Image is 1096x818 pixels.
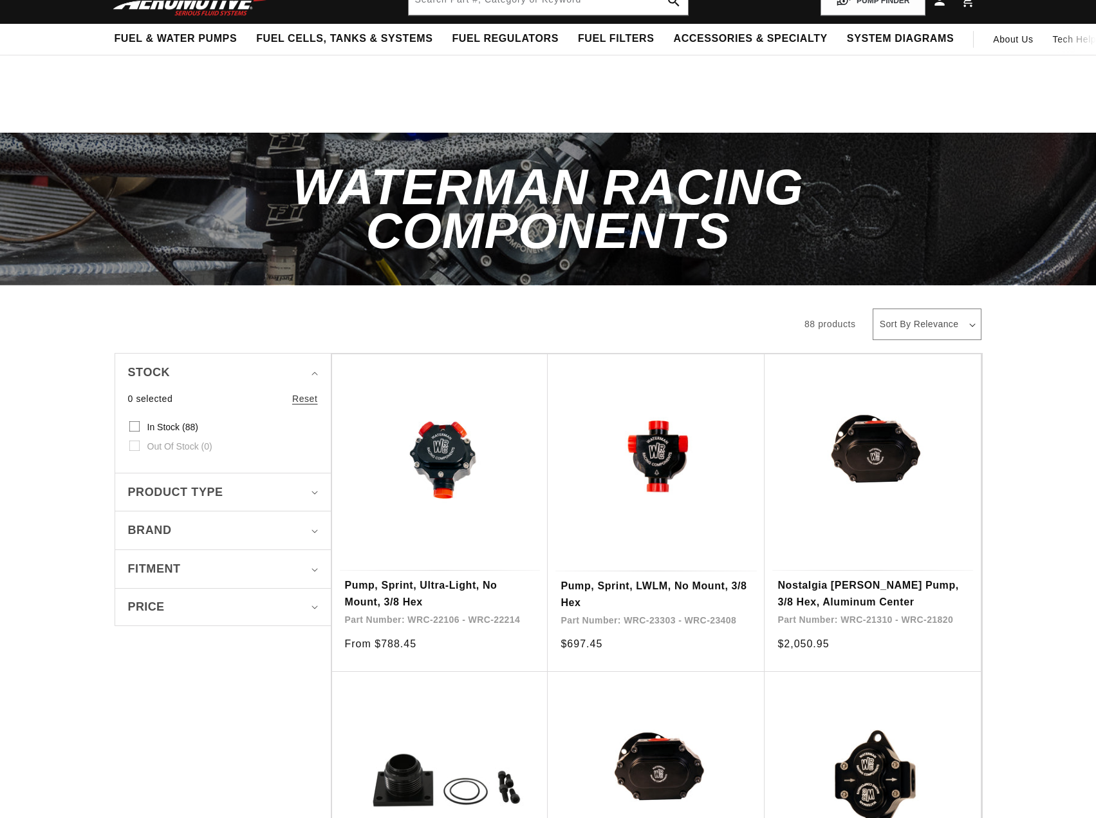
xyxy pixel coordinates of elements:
[246,24,442,54] summary: Fuel Cells, Tanks & Systems
[993,34,1033,44] span: About Us
[568,24,664,54] summary: Fuel Filters
[452,32,558,46] span: Fuel Regulators
[128,483,223,502] span: Product type
[105,24,247,54] summary: Fuel & Water Pumps
[578,32,655,46] span: Fuel Filters
[847,32,954,46] span: System Diagrams
[128,550,318,588] summary: Fitment (0 selected)
[561,578,752,611] a: Pump, Sprint, LWLM, No Mount, 3/8 Hex
[442,24,568,54] summary: Fuel Regulators
[804,319,856,329] span: 88 products
[983,24,1043,55] a: About Us
[292,392,318,406] a: Reset
[837,24,963,54] summary: System Diagrams
[128,392,173,406] span: 0 selected
[128,363,171,382] span: Stock
[128,354,318,392] summary: Stock (0 selected)
[128,511,318,549] summary: Brand (0 selected)
[345,577,535,610] a: Pump, Sprint, Ultra-Light, No Mount, 3/8 Hex
[674,32,828,46] span: Accessories & Specialty
[147,441,212,452] span: Out of stock (0)
[128,473,318,511] summary: Product type (0 selected)
[128,598,165,616] span: Price
[128,560,181,578] span: Fitment
[664,24,837,54] summary: Accessories & Specialty
[147,421,198,433] span: In stock (88)
[777,577,968,610] a: Nostalgia [PERSON_NAME] Pump, 3/8 Hex, Aluminum Center
[256,32,432,46] span: Fuel Cells, Tanks & Systems
[128,589,318,625] summary: Price
[293,158,804,259] span: Waterman Racing Components
[115,32,237,46] span: Fuel & Water Pumps
[128,521,172,540] span: Brand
